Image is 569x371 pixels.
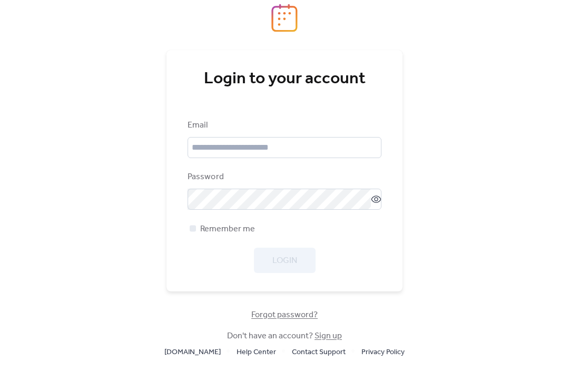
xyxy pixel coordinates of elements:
[237,346,276,359] span: Help Center
[292,346,346,359] span: Contact Support
[188,69,381,90] div: Login to your account
[188,119,379,132] div: Email
[188,171,379,183] div: Password
[227,330,342,343] span: Don't have an account?
[315,328,342,344] a: Sign up
[271,4,298,32] img: logo
[361,345,405,358] a: Privacy Policy
[251,312,318,318] a: Forgot password?
[361,346,405,359] span: Privacy Policy
[164,345,221,358] a: [DOMAIN_NAME]
[237,345,276,358] a: Help Center
[251,309,318,321] span: Forgot password?
[292,345,346,358] a: Contact Support
[164,346,221,359] span: [DOMAIN_NAME]
[200,223,255,236] span: Remember me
